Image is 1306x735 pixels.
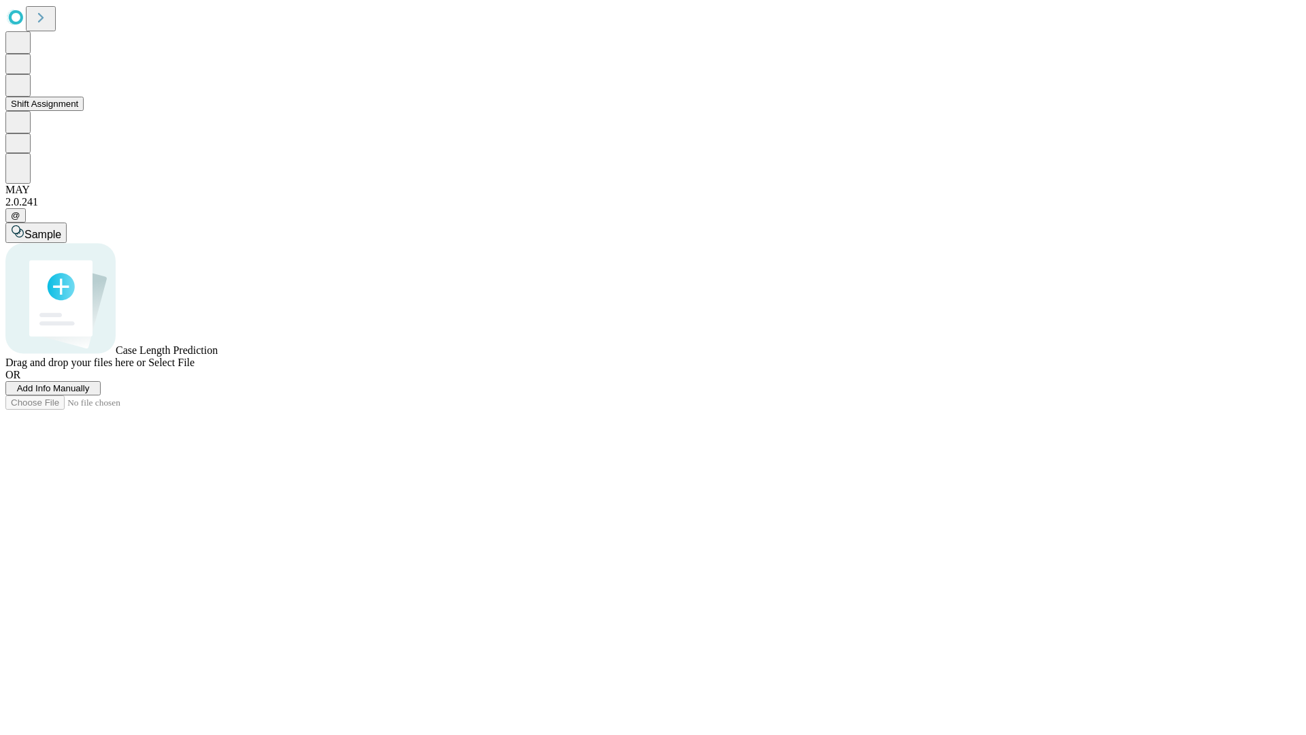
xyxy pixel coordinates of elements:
[17,383,90,393] span: Add Info Manually
[5,196,1301,208] div: 2.0.241
[148,357,195,368] span: Select File
[5,184,1301,196] div: MAY
[5,223,67,243] button: Sample
[5,381,101,395] button: Add Info Manually
[5,357,146,368] span: Drag and drop your files here or
[5,97,84,111] button: Shift Assignment
[5,369,20,380] span: OR
[116,344,218,356] span: Case Length Prediction
[5,208,26,223] button: @
[24,229,61,240] span: Sample
[11,210,20,220] span: @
